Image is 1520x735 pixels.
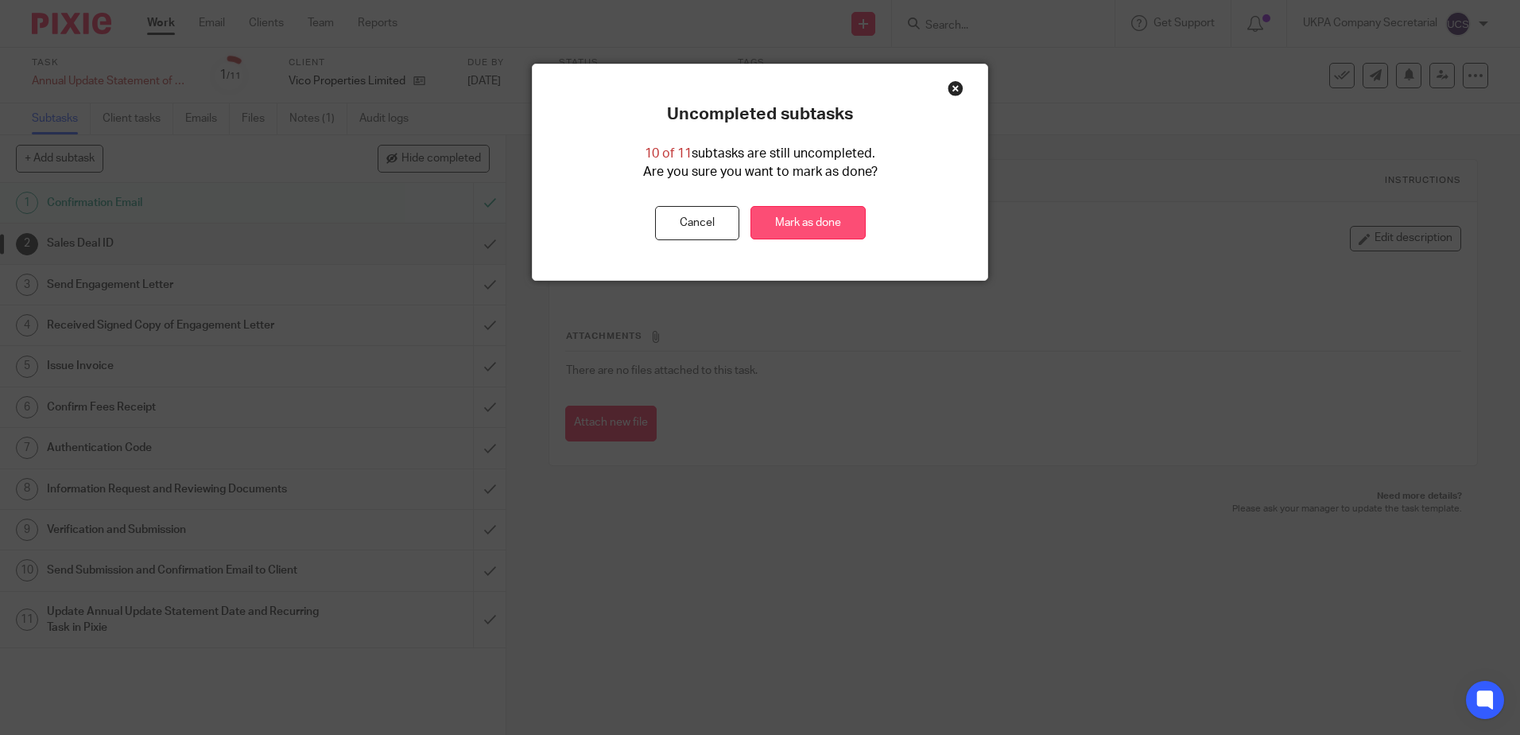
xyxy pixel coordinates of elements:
button: Cancel [655,206,739,240]
p: Are you sure you want to mark as done? [643,163,878,181]
div: Close this dialog window [948,80,964,96]
a: Mark as done [750,206,866,240]
p: subtasks are still uncompleted. [645,145,875,163]
span: 10 of 11 [645,147,692,160]
p: Uncompleted subtasks [667,104,853,125]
